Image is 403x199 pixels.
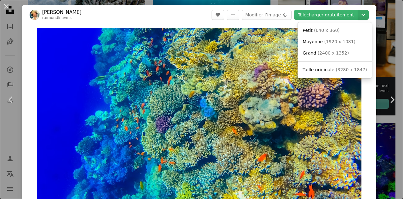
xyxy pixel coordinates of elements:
span: Taille originale [303,67,334,72]
span: ( 1920 x 1081 ) [324,39,355,44]
div: Choisissez la taille de téléchargement [298,22,372,78]
span: ( 640 x 360 ) [314,28,340,33]
span: Moyenne [303,39,323,44]
button: Choisissez la taille de téléchargement [358,10,369,20]
span: ( 3280 x 1847 ) [336,67,367,72]
span: ( 2400 x 1352 ) [318,50,349,56]
span: Grand [303,50,316,56]
span: Petit [303,28,312,33]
